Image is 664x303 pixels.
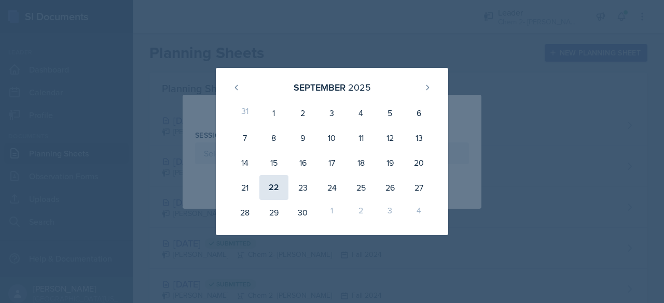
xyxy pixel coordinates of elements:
[259,100,288,125] div: 1
[348,80,371,94] div: 2025
[230,200,259,225] div: 28
[376,100,405,125] div: 5
[288,125,317,150] div: 9
[347,100,376,125] div: 4
[376,175,405,200] div: 26
[376,125,405,150] div: 12
[317,200,347,225] div: 1
[405,100,434,125] div: 6
[259,125,288,150] div: 8
[405,200,434,225] div: 4
[259,200,288,225] div: 29
[230,175,259,200] div: 21
[259,150,288,175] div: 15
[230,150,259,175] div: 14
[347,175,376,200] div: 25
[288,200,317,225] div: 30
[317,175,347,200] div: 24
[405,125,434,150] div: 13
[288,100,317,125] div: 2
[405,175,434,200] div: 27
[317,150,347,175] div: 17
[288,175,317,200] div: 23
[294,80,345,94] div: September
[405,150,434,175] div: 20
[317,100,347,125] div: 3
[288,150,317,175] div: 16
[376,150,405,175] div: 19
[230,125,259,150] div: 7
[347,125,376,150] div: 11
[347,150,376,175] div: 18
[376,200,405,225] div: 3
[347,200,376,225] div: 2
[317,125,347,150] div: 10
[259,175,288,200] div: 22
[230,100,259,125] div: 31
